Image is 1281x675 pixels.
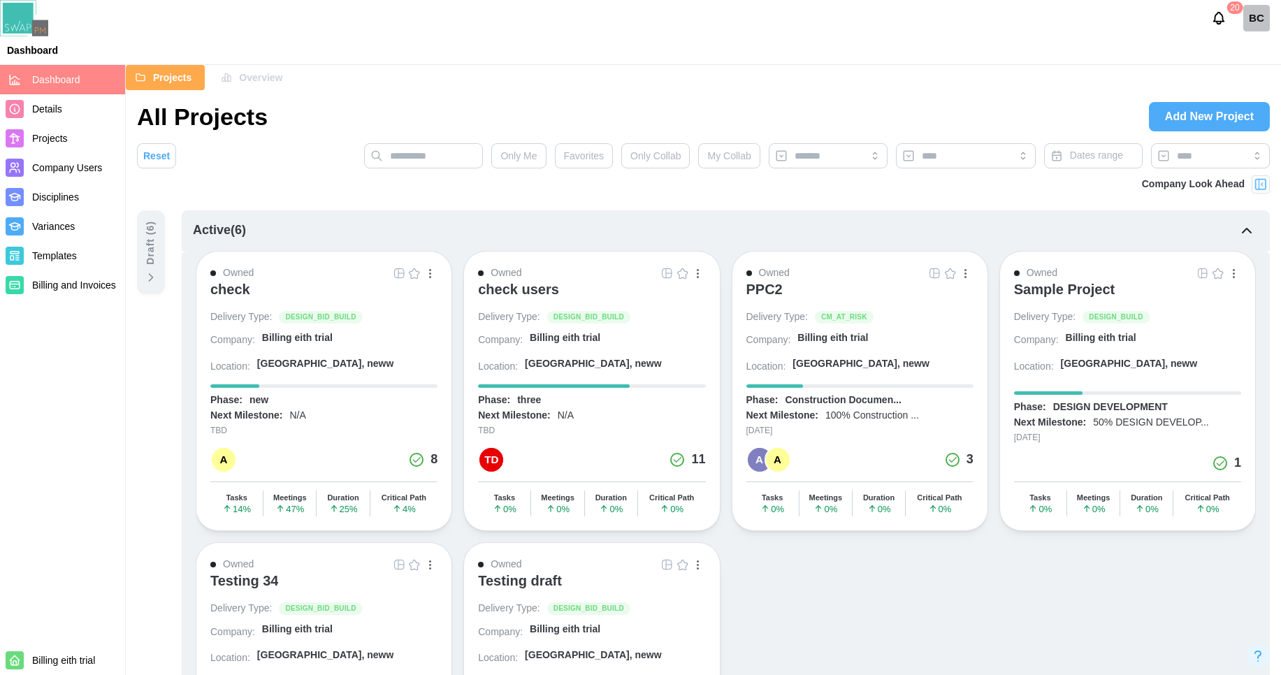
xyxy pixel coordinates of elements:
[599,504,623,514] span: 0 %
[210,424,437,437] div: TBD
[1028,504,1052,514] span: 0 %
[1027,266,1057,281] div: Owned
[746,409,818,423] div: Next Milestone:
[660,266,675,281] a: Open Project Grid
[1243,5,1270,31] a: Billing check
[500,144,537,168] span: Only Me
[478,625,523,639] div: Company:
[289,409,305,423] div: N/A
[32,655,95,666] span: Billing eith trial
[210,281,437,310] a: check
[126,65,205,90] button: Projects
[555,143,614,168] button: Favorites
[212,65,296,90] button: Overview
[558,409,574,423] div: N/A
[1089,312,1143,323] span: DESIGN_BUILD
[409,559,420,570] img: Empty Star
[675,266,690,281] button: Empty Star
[1066,331,1136,345] div: Billing eith trial
[478,409,550,423] div: Next Milestone:
[1131,493,1162,502] div: Duration
[530,331,705,350] a: Billing eith trial
[746,360,786,374] div: Location:
[210,333,255,347] div: Company:
[766,448,790,472] div: A
[867,504,891,514] span: 0 %
[1070,150,1123,161] span: Dates range
[1014,333,1059,347] div: Company:
[530,623,705,641] a: Billing eith trial
[1014,310,1076,324] div: Delivery Type:
[1149,102,1270,131] a: Add New Project
[1243,5,1270,31] div: BC
[1014,281,1115,298] div: Sample Project
[273,493,307,502] div: Meetings
[1213,268,1224,279] img: Empty Star
[660,266,675,281] a: Grid Icon
[762,493,783,502] div: Tasks
[210,572,437,602] a: Testing 34
[530,331,600,345] div: Billing eith trial
[393,268,405,279] img: Grid Icon
[1195,266,1210,281] a: Grid Icon
[491,557,521,572] div: Owned
[525,357,662,371] div: [GEOGRAPHIC_DATA], neww
[1044,143,1143,168] button: Dates range
[707,144,751,168] span: My Collab
[478,393,510,407] div: Phase:
[478,424,705,437] div: TBD
[1066,331,1241,350] a: Billing eith trial
[478,572,705,602] a: Testing draft
[257,357,394,371] div: [GEOGRAPHIC_DATA], neww
[1014,431,1241,444] div: [DATE]
[746,281,974,310] a: PPC2
[478,281,705,310] a: check users
[32,250,77,261] span: Templates
[1196,504,1220,514] span: 0 %
[1165,103,1254,131] span: Add New Project
[407,557,422,572] button: Empty Star
[210,651,250,665] div: Location:
[478,310,540,324] div: Delivery Type:
[249,393,268,407] div: new
[210,572,278,589] div: Testing 34
[1093,416,1208,430] div: 50% DESIGN DEVELOP...
[1207,6,1231,30] button: Notifications
[262,623,333,637] div: Billing eith trial
[1053,400,1168,414] div: DESIGN DEVELOPMENT
[32,162,102,173] span: Company Users
[32,103,62,115] span: Details
[1210,266,1226,281] button: Empty Star
[391,266,407,281] a: Open Project Grid
[1226,1,1243,14] div: 20
[391,266,407,281] a: Grid Icon
[1061,357,1198,371] div: [GEOGRAPHIC_DATA], neww
[691,450,705,470] div: 11
[797,331,973,350] a: Billing eith trial
[746,424,974,437] div: [DATE]
[210,360,250,374] div: Location:
[391,557,407,572] a: Grid Icon
[746,393,779,407] div: Phase:
[1254,177,1268,191] img: Project Look Ahead Button
[32,280,116,291] span: Billing and Invoices
[407,266,422,281] button: Empty Star
[478,360,518,374] div: Location:
[392,504,416,514] span: 4 %
[275,504,304,514] span: 47 %
[193,221,246,240] div: Active ( 6 )
[759,266,790,281] div: Owned
[1185,493,1230,502] div: Critical Path
[494,493,515,502] div: Tasks
[32,221,75,232] span: Variances
[825,409,919,423] div: 100% Construction ...
[945,268,956,279] img: Empty Star
[809,493,842,502] div: Meetings
[327,493,359,502] div: Duration
[746,310,808,324] div: Delivery Type:
[1195,266,1210,281] a: Open Project Grid
[478,281,559,298] div: check users
[662,268,673,279] img: Grid Icon
[760,504,784,514] span: 0 %
[1029,493,1050,502] div: Tasks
